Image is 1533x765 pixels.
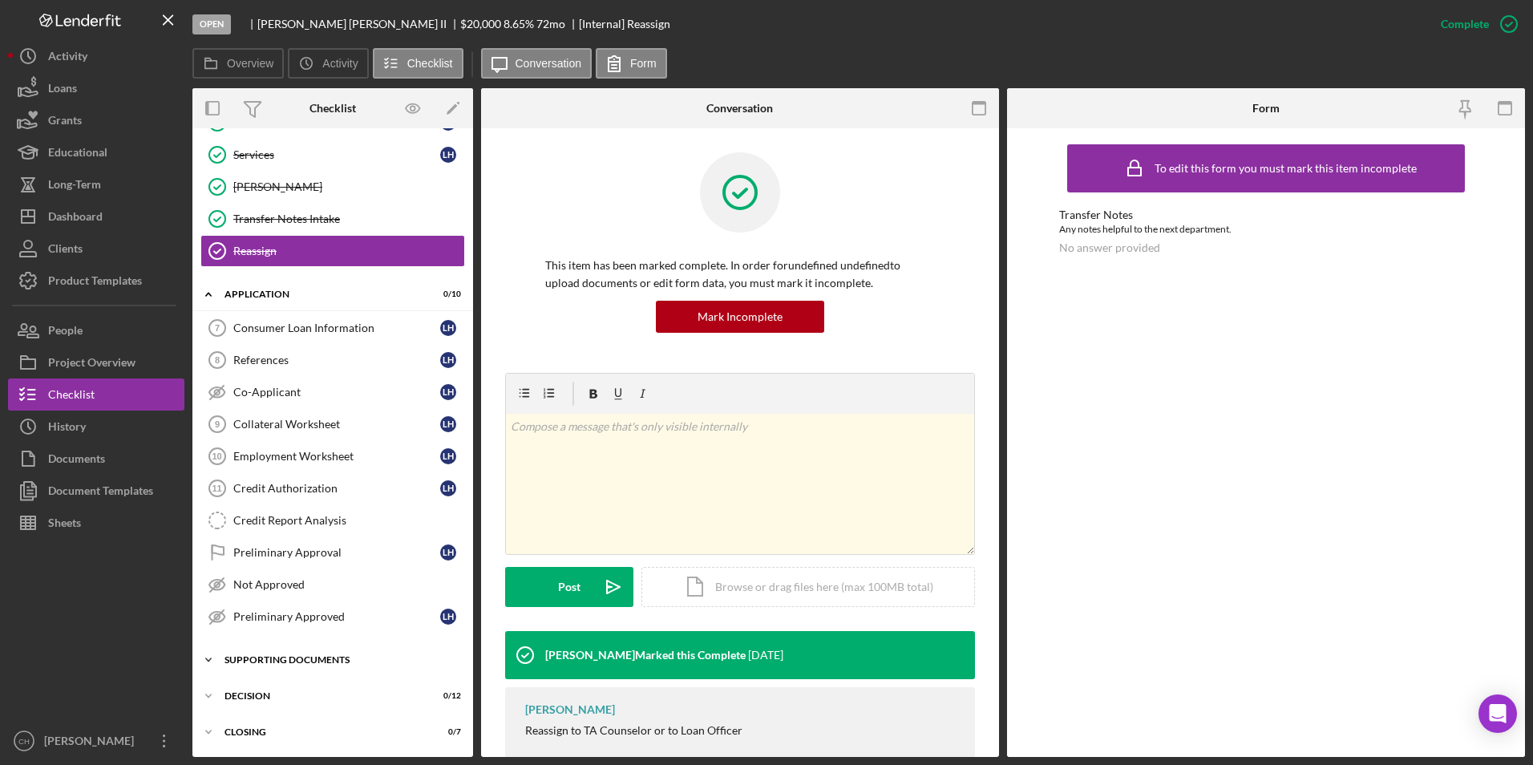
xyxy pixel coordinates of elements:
div: 0 / 7 [432,727,461,737]
div: References [233,354,440,366]
button: Dashboard [8,200,184,233]
label: Activity [322,57,358,70]
div: 0 / 10 [432,289,461,299]
label: Form [630,57,657,70]
button: Product Templates [8,265,184,297]
div: Transfer Notes Intake [233,212,464,225]
div: Form [1252,102,1280,115]
div: [PERSON_NAME] [233,180,464,193]
div: Services [233,148,440,161]
a: Preliminary ApprovedLH [200,601,465,633]
div: History [48,411,86,447]
button: Conversation [481,48,593,79]
button: Form [596,48,667,79]
div: Any notes helpful to the next department. [1059,221,1474,237]
div: Loans [48,72,77,108]
div: Long-Term [48,168,101,204]
button: Document Templates [8,475,184,507]
button: Loans [8,72,184,104]
div: Closing [224,727,421,737]
a: Sheets [8,507,184,539]
button: Overview [192,48,284,79]
button: Educational [8,136,184,168]
div: Conversation [706,102,773,115]
a: 10Employment WorksheetLH [200,440,465,472]
a: ServicesLH [200,139,465,171]
a: Transfer Notes Intake [200,203,465,235]
a: Reassign [200,235,465,267]
button: Post [505,567,633,607]
div: Employment Worksheet [233,450,440,463]
p: This item has been marked complete. In order for undefined undefined to upload documents or edit ... [545,257,935,293]
div: L H [440,609,456,625]
span: $20,000 [460,17,501,30]
div: Reassign to TA Counselor or to Loan Officer [525,724,742,737]
div: L H [440,384,456,400]
div: L H [440,147,456,163]
div: Product Templates [48,265,142,301]
div: L H [440,448,456,464]
a: People [8,314,184,346]
div: Checklist [309,102,356,115]
div: Complete [1441,8,1489,40]
div: To edit this form you must mark this item incomplete [1155,162,1417,175]
a: Project Overview [8,346,184,378]
div: Preliminary Approval [233,546,440,559]
button: Activity [288,48,368,79]
tspan: 11 [212,484,221,493]
div: L H [440,352,456,368]
button: Activity [8,40,184,72]
div: [PERSON_NAME] [525,703,615,716]
button: History [8,411,184,443]
div: Grants [48,104,82,140]
div: Preliminary Approved [233,610,440,623]
button: Mark Incomplete [656,301,824,333]
div: Sheets [48,507,81,543]
a: Not Approved [200,569,465,601]
tspan: 8 [215,355,220,365]
button: CH[PERSON_NAME] [8,725,184,757]
div: [PERSON_NAME] [40,725,144,761]
a: 7Consumer Loan InformationLH [200,312,465,344]
div: Documents [48,443,105,479]
a: 9Collateral WorksheetLH [200,408,465,440]
div: L H [440,320,456,336]
div: Supporting Documents [224,655,453,665]
div: No answer provided [1059,241,1160,254]
button: Long-Term [8,168,184,200]
tspan: 9 [215,419,220,429]
label: Checklist [407,57,453,70]
button: Complete [1425,8,1525,40]
a: 11Credit AuthorizationLH [200,472,465,504]
div: 0 / 12 [432,691,461,701]
div: Reassign [233,245,464,257]
button: Clients [8,233,184,265]
a: Co-ApplicantLH [200,376,465,408]
div: Collateral Worksheet [233,418,440,431]
div: Post [558,567,580,607]
div: Checklist [48,378,95,415]
div: Mark Incomplete [698,301,783,333]
button: Grants [8,104,184,136]
button: Checklist [8,378,184,411]
div: Co-Applicant [233,386,440,399]
div: Project Overview [48,346,136,382]
div: Decision [224,691,421,701]
div: Open Intercom Messenger [1478,694,1517,733]
div: Application [224,289,421,299]
div: L H [440,416,456,432]
a: [PERSON_NAME] [200,171,465,203]
div: 8.65 % [504,18,534,30]
a: Preliminary ApprovalLH [200,536,465,569]
div: Transfer Notes [1059,208,1474,221]
div: Open [192,14,231,34]
div: Activity [48,40,87,76]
